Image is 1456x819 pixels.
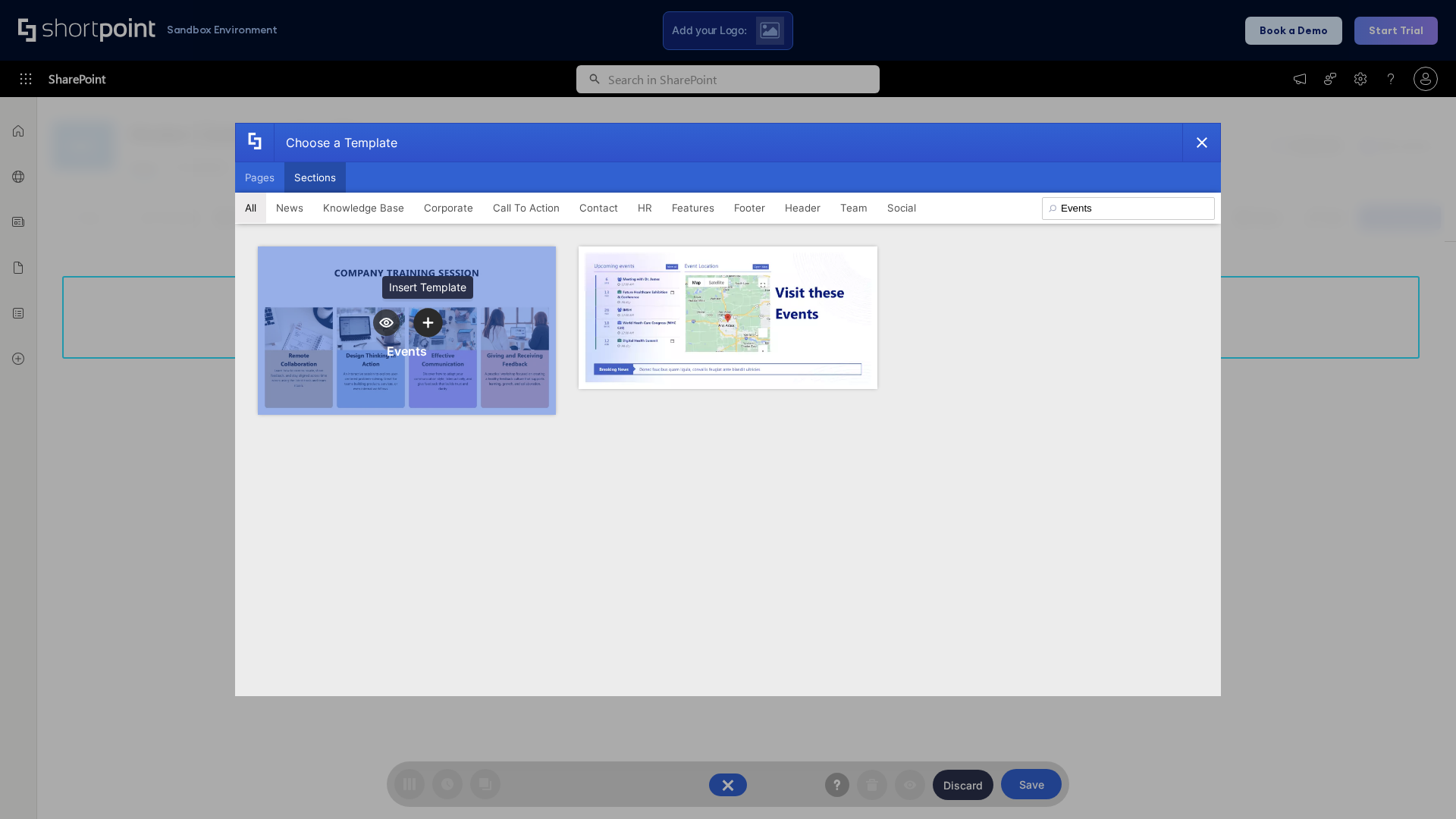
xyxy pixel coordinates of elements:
button: Pages [235,162,284,193]
input: Search [1042,197,1215,220]
div: Events [387,344,427,359]
button: All [235,193,266,223]
button: Call To Action [483,193,570,223]
iframe: Chat Widget [1380,746,1456,819]
button: Features [662,193,724,223]
button: Corporate [414,193,483,223]
button: Header [775,193,830,223]
button: Knowledge Base [313,193,414,223]
button: Social [877,193,926,223]
button: Contact [570,193,628,223]
button: News [266,193,313,223]
button: Sections [284,162,346,193]
div: Choose a Template [274,124,397,162]
button: Footer [724,193,775,223]
button: HR [628,193,662,223]
button: Team [830,193,877,223]
div: template selector [235,123,1221,696]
